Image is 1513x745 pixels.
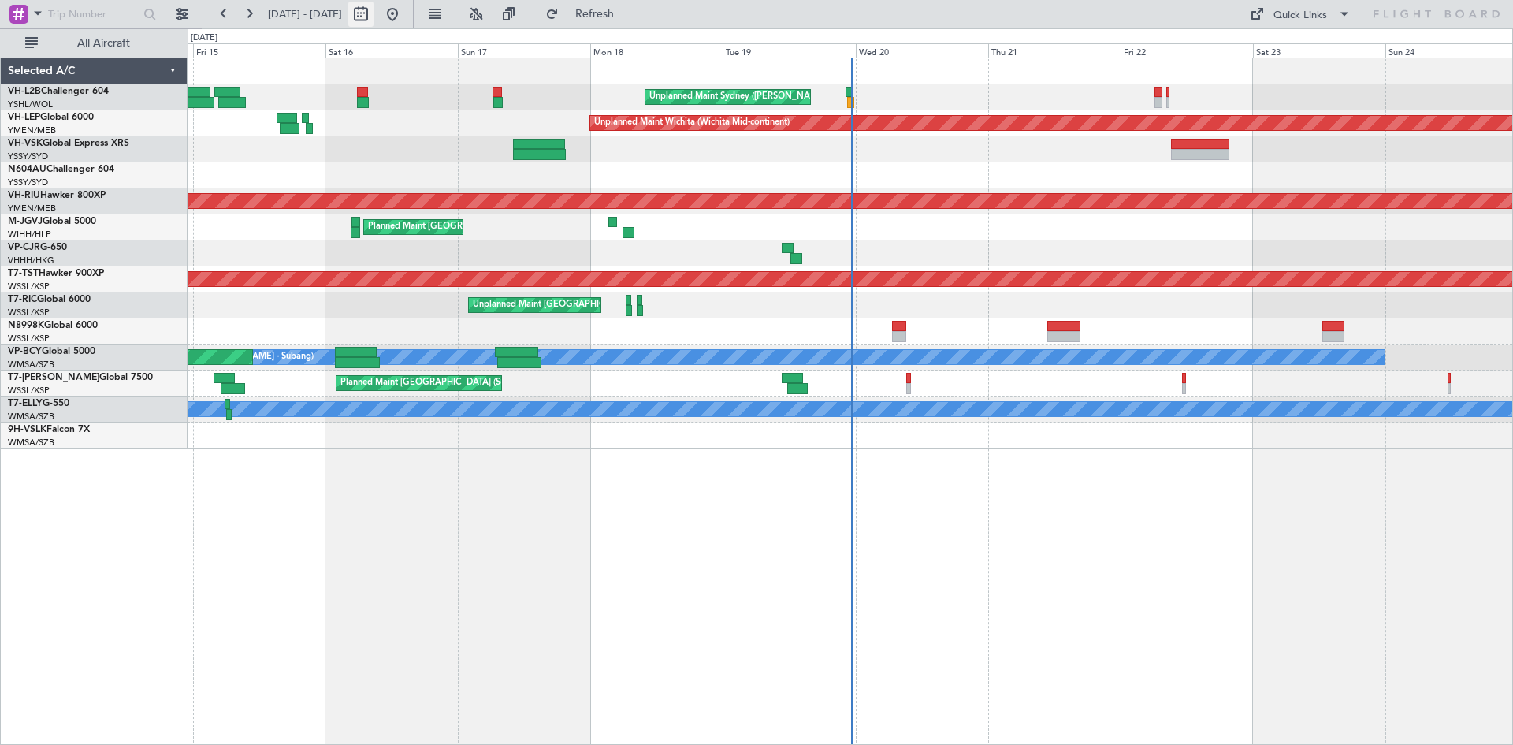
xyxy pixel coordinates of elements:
a: WSSL/XSP [8,281,50,292]
div: Thu 21 [988,43,1121,58]
a: VH-RIUHawker 800XP [8,191,106,200]
a: WMSA/SZB [8,411,54,423]
a: WIHH/HLP [8,229,51,240]
span: VP-CJR [8,243,40,252]
a: VP-BCYGlobal 5000 [8,347,95,356]
div: Planned Maint [GEOGRAPHIC_DATA] (Seletar) [368,215,553,239]
a: 9H-VSLKFalcon 7X [8,425,90,434]
div: Fri 22 [1121,43,1253,58]
span: VH-VSK [8,139,43,148]
div: Unplanned Maint [GEOGRAPHIC_DATA] (Seletar) [473,293,669,317]
a: YMEN/MEB [8,125,56,136]
a: N8998KGlobal 6000 [8,321,98,330]
span: VH-LEP [8,113,40,122]
a: VH-VSKGlobal Express XRS [8,139,129,148]
a: VH-LEPGlobal 6000 [8,113,94,122]
a: N604AUChallenger 604 [8,165,114,174]
div: Tue 19 [723,43,855,58]
span: Refresh [562,9,628,20]
a: WSSL/XSP [8,385,50,397]
button: All Aircraft [17,31,171,56]
a: VP-CJRG-650 [8,243,67,252]
span: VH-RIU [8,191,40,200]
div: Quick Links [1273,8,1327,24]
div: Unplanned Maint Sydney ([PERSON_NAME] Intl) [649,85,843,109]
span: N8998K [8,321,44,330]
div: Fri 15 [193,43,325,58]
button: Refresh [538,2,633,27]
span: M-JGVJ [8,217,43,226]
span: T7-TST [8,269,39,278]
a: YSHL/WOL [8,99,53,110]
a: YSSY/SYD [8,151,48,162]
span: [DATE] - [DATE] [268,7,342,21]
a: T7-RICGlobal 6000 [8,295,91,304]
a: T7-TSTHawker 900XP [8,269,104,278]
div: Sat 23 [1253,43,1385,58]
div: Wed 20 [856,43,988,58]
a: WSSL/XSP [8,307,50,318]
a: VHHH/HKG [8,255,54,266]
div: [DATE] [191,32,217,45]
a: M-JGVJGlobal 5000 [8,217,96,226]
a: T7-ELLYG-550 [8,399,69,408]
a: YMEN/MEB [8,203,56,214]
div: Sat 16 [325,43,458,58]
div: Planned Maint [GEOGRAPHIC_DATA] (Seletar) [340,371,526,395]
a: T7-[PERSON_NAME]Global 7500 [8,373,153,382]
a: WMSA/SZB [8,359,54,371]
span: 9H-VSLK [8,425,46,434]
span: N604AU [8,165,46,174]
span: VH-L2B [8,87,41,96]
div: Unplanned Maint Wichita (Wichita Mid-continent) [594,111,790,135]
span: VP-BCY [8,347,42,356]
span: T7-RIC [8,295,37,304]
a: WMSA/SZB [8,437,54,449]
div: Mon 18 [590,43,723,58]
a: VH-L2BChallenger 604 [8,87,109,96]
span: T7-ELLY [8,399,43,408]
a: WSSL/XSP [8,333,50,345]
button: Quick Links [1242,2,1359,27]
input: Trip Number [48,2,139,26]
span: T7-[PERSON_NAME] [8,373,99,382]
div: Sun 17 [458,43,590,58]
span: All Aircraft [41,38,166,49]
a: YSSY/SYD [8,177,48,188]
